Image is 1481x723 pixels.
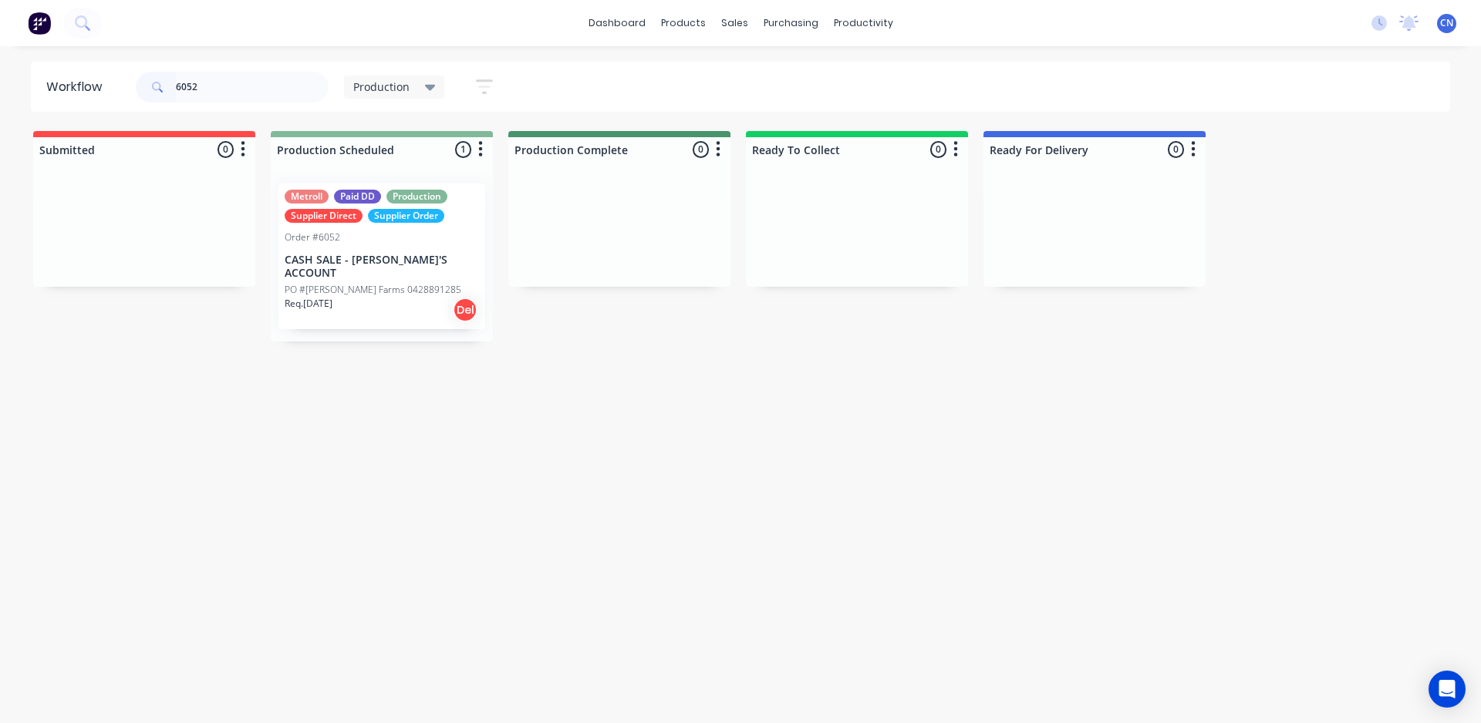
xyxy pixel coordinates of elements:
[1429,671,1466,708] div: Open Intercom Messenger
[285,230,340,244] div: Order #6052
[826,12,901,35] div: productivity
[756,12,826,35] div: purchasing
[334,190,381,203] div: Paid DD
[353,79,410,95] span: Production
[285,209,363,223] div: Supplier Direct
[581,12,653,35] a: dashboard
[453,298,477,322] div: Del
[176,72,329,103] input: Search for orders...
[278,183,485,329] div: MetrollPaid DDProductionSupplier DirectSupplier OrderOrder #6052CASH SALE - [PERSON_NAME]'S ACCOU...
[1440,16,1453,30] span: CN
[46,78,110,96] div: Workflow
[28,12,51,35] img: Factory
[714,12,756,35] div: sales
[285,283,461,297] p: PO #[PERSON_NAME] Farms 0428891285
[285,254,479,280] p: CASH SALE - [PERSON_NAME]'S ACCOUNT
[653,12,714,35] div: products
[368,209,444,223] div: Supplier Order
[285,190,329,203] div: Metroll
[386,190,447,203] div: Production
[285,297,332,311] p: Req. [DATE]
